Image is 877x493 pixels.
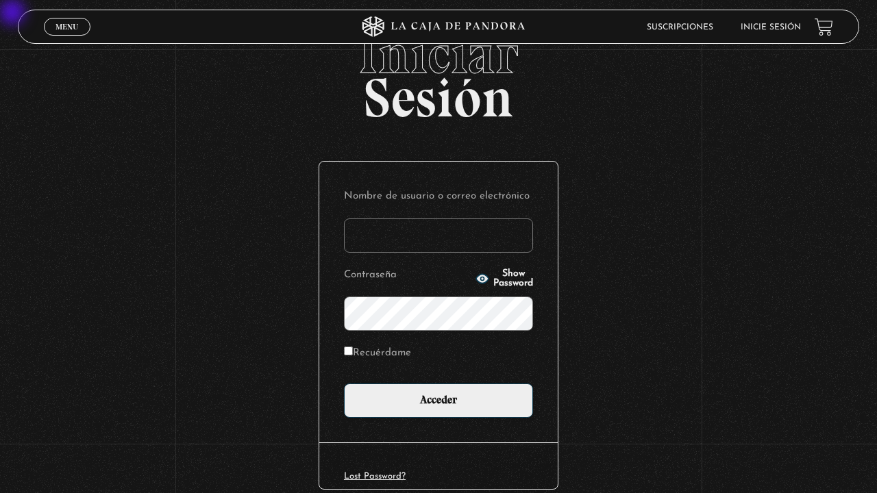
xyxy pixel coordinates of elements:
span: Menu [55,23,78,31]
a: View your shopping cart [815,18,833,36]
input: Acceder [344,383,533,418]
label: Contraseña [344,265,471,286]
a: Inicie sesión [741,23,801,31]
span: Iniciar [18,27,860,81]
h2: Sesión [18,27,860,114]
a: Suscripciones [647,23,713,31]
label: Nombre de usuario o correo electrónico [344,186,533,207]
span: Cerrar [51,34,84,44]
a: Lost Password? [344,472,406,481]
button: Show Password [475,269,533,288]
input: Recuérdame [344,346,353,355]
label: Recuérdame [344,343,411,364]
span: Show Password [493,269,533,288]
